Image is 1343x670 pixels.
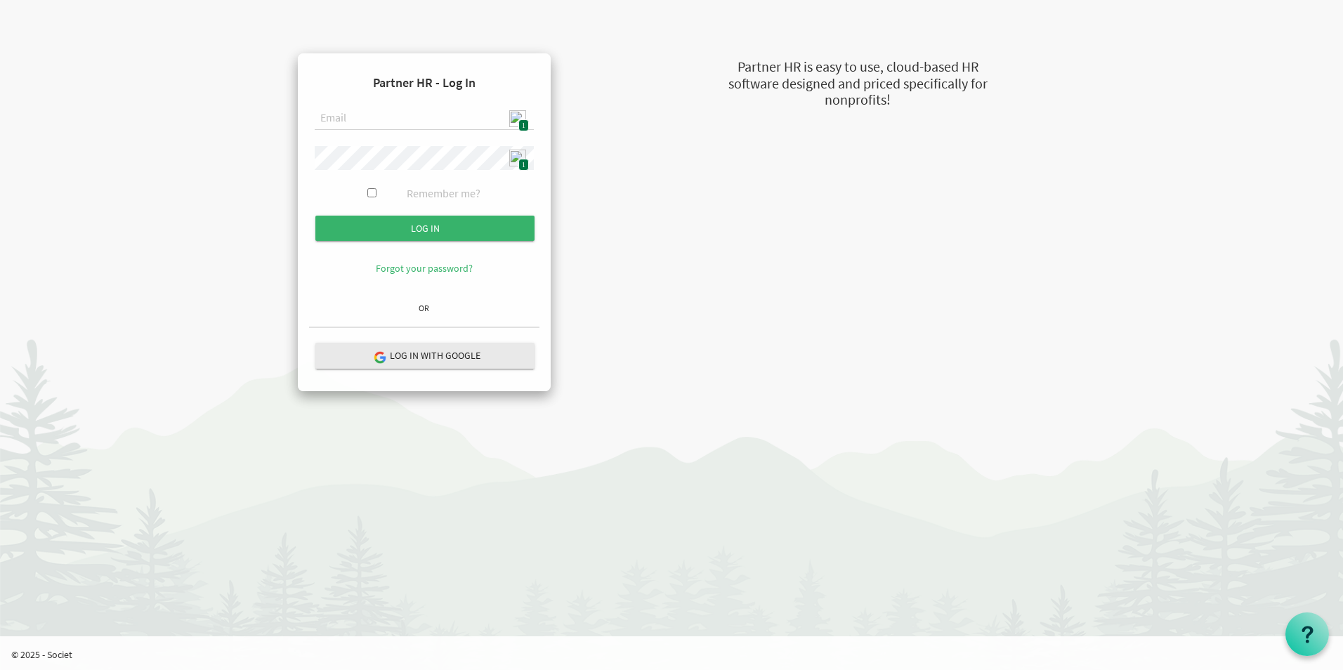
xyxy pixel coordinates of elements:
h4: Partner HR - Log In [309,65,539,101]
img: google-logo.png [373,350,386,363]
label: Remember me? [407,185,480,202]
h6: OR [309,303,539,313]
button: Log in with Google [315,343,535,369]
img: npw-badge-icon.svg [509,150,526,166]
div: nonprofits! [657,90,1058,110]
div: software designed and priced specifically for [657,74,1058,94]
span: 1 [518,159,529,171]
p: © 2025 - Societ [11,648,1343,662]
input: Log in [315,216,535,241]
input: Email [315,107,534,131]
img: npw-badge-icon.svg [509,110,526,127]
a: Forgot your password? [376,262,473,275]
span: 1 [518,119,529,131]
div: Partner HR is easy to use, cloud-based HR [657,57,1058,77]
